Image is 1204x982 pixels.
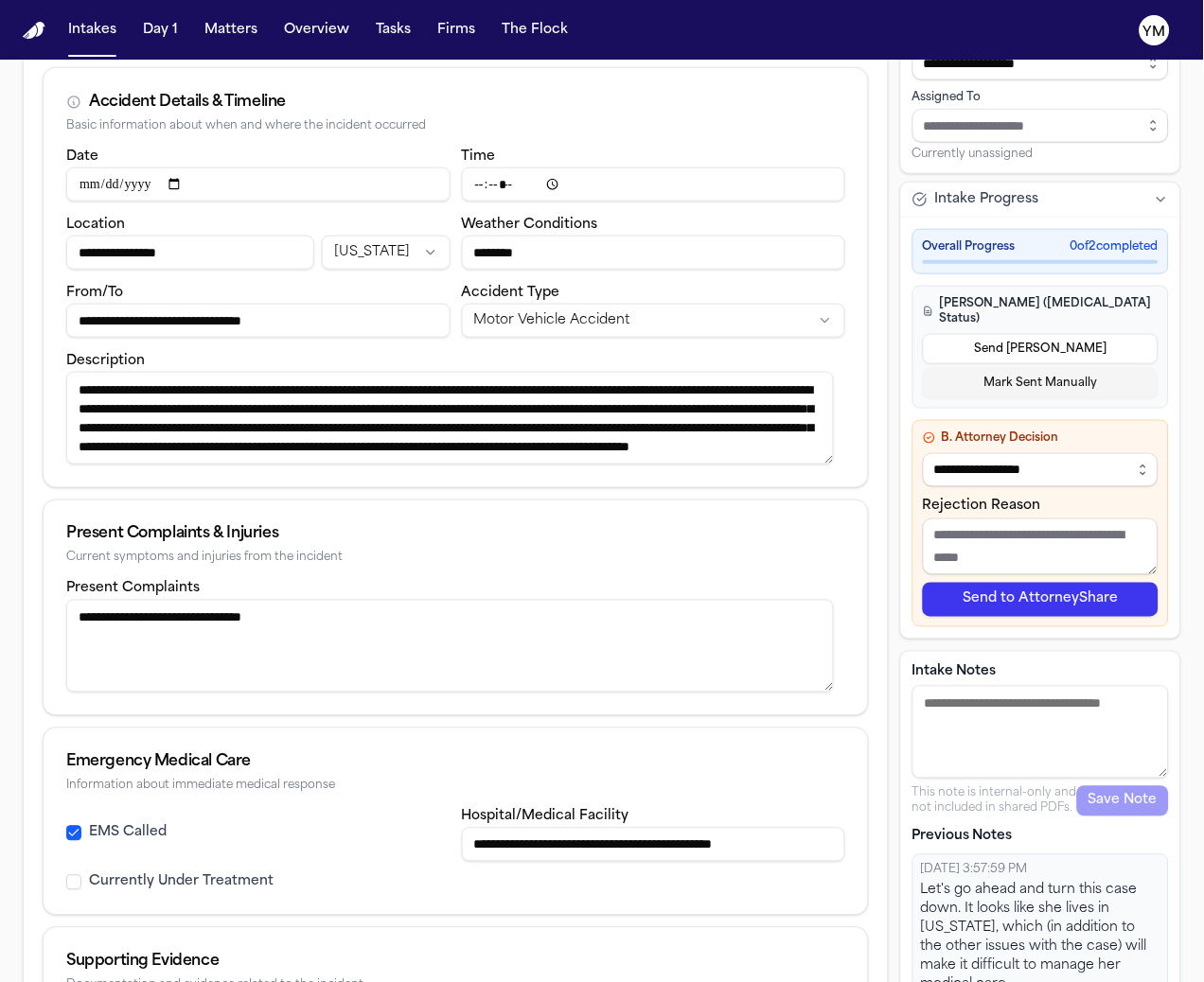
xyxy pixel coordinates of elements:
[901,183,1180,217] button: Intake Progress
[66,218,125,232] label: Location
[66,304,451,338] input: From/To destination
[921,863,1160,878] div: [DATE] 3:57:59 PM
[912,663,1169,682] label: Intake Notes
[66,582,200,596] label: Present Complaints
[923,334,1159,364] button: Send [PERSON_NAME]
[23,22,45,40] a: Home
[430,13,483,47] button: Firms
[1071,239,1159,254] span: 0 of 2 completed
[66,167,451,202] input: Incident date
[462,167,846,202] input: Incident time
[462,828,846,862] input: Hospital or medical facility
[89,873,274,892] label: Currently Under Treatment
[23,22,45,40] img: Finch Logo
[66,600,834,693] textarea: Present complaints
[923,500,1041,514] label: Rejection Reason
[494,13,575,47] button: The Flock
[462,286,560,300] label: Accident Type
[66,951,845,973] div: Supporting Evidence
[462,149,496,164] label: Time
[462,218,598,232] label: Weather Conditions
[462,236,846,270] input: Weather conditions
[66,286,123,300] label: From/To
[912,90,1169,105] div: Assigned To
[322,236,450,270] button: Incident state
[66,354,145,368] label: Description
[66,780,845,794] div: Information about immediate medical response
[66,372,834,465] textarea: Incident description
[912,147,1034,162] span: Currently unassigned
[276,13,357,47] button: Overview
[368,13,418,47] button: Tasks
[462,810,629,824] label: Hospital/Medical Facility
[66,149,98,164] label: Date
[66,552,845,566] div: Current symptoms and injuries from the incident
[912,686,1169,779] textarea: Intake notes
[89,824,167,843] label: EMS Called
[923,239,1016,254] span: Overall Progress
[912,109,1169,143] input: Assign to staff member
[935,190,1039,209] span: Intake Progress
[923,583,1159,617] button: Send to AttorneyShare
[66,119,845,133] div: Basic information about when and where the incident occurred
[912,786,1077,816] p: This note is internal-only and not included in shared PDFs.
[923,430,1159,446] h4: B. Attorney Decision
[89,91,286,114] div: Accident Details & Timeline
[923,368,1159,398] button: Mark Sent Manually
[66,751,845,774] div: Emergency Medical Care
[135,13,186,47] button: Day 1
[66,523,845,546] div: Present Complaints & Injuries
[923,296,1159,326] h4: [PERSON_NAME] ([MEDICAL_DATA] Status)
[912,828,1169,847] p: Previous Notes
[912,46,1169,80] input: Select firm
[197,13,265,47] button: Matters
[66,236,314,270] input: Incident location
[61,13,124,47] button: Intakes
